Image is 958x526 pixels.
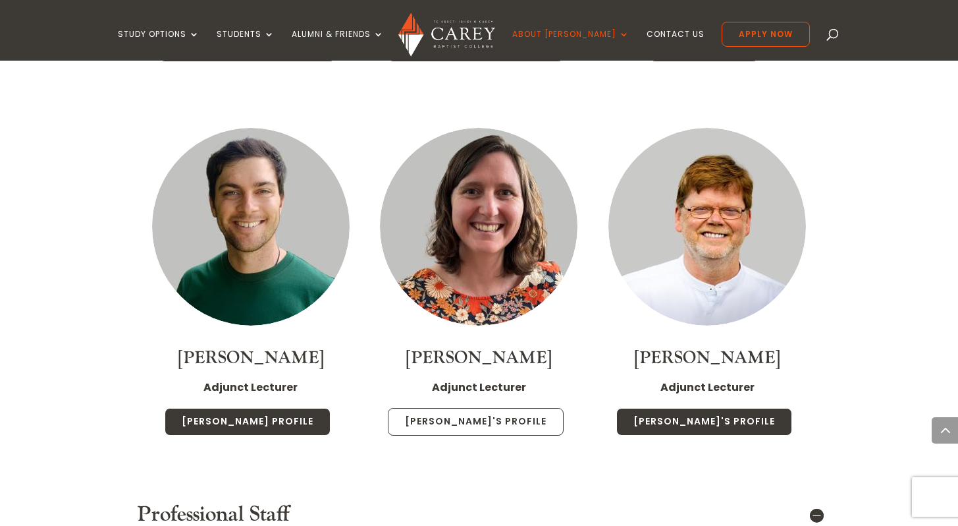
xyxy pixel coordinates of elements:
img: Carey Baptist College [398,13,495,57]
img: Paul Windsor_300x300 [608,128,806,326]
a: [PERSON_NAME] Profile [165,408,331,436]
a: Students [217,30,275,61]
strong: Adjunct Lecturer [660,380,755,395]
strong: Adjunct Lecturer [203,380,298,395]
a: About [PERSON_NAME] [512,30,629,61]
a: Study Options [118,30,200,61]
a: [PERSON_NAME]'s Profile [388,408,564,436]
a: [PERSON_NAME] [634,347,780,369]
img: Elliot Rice_2023_300x300 [152,128,350,326]
a: Alumni & Friends [292,30,384,61]
a: Apply Now [722,22,810,47]
a: Contact Us [647,30,705,61]
strong: Adjunct Lecturer [432,380,526,395]
a: [PERSON_NAME] [406,347,552,369]
a: [PERSON_NAME]'s Profile [616,408,792,436]
a: [PERSON_NAME] [178,347,324,369]
img: Sarah_Rice_2023_300x300 [380,128,577,326]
